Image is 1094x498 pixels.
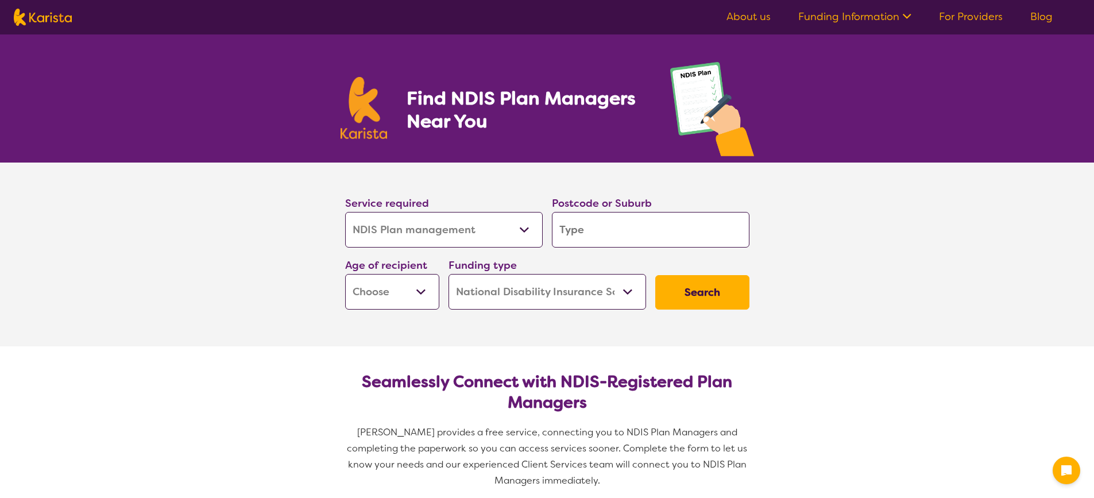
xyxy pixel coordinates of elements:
label: Service required [345,196,429,210]
a: About us [726,10,771,24]
label: Postcode or Suburb [552,196,652,210]
a: For Providers [939,10,1003,24]
span: [PERSON_NAME] provides a free service, connecting you to NDIS Plan Managers and completing the pa... [347,426,749,487]
label: Funding type [449,258,517,272]
button: Search [655,275,749,310]
a: Blog [1030,10,1053,24]
img: plan-management [670,62,754,163]
a: Funding Information [798,10,911,24]
input: Type [552,212,749,248]
img: Karista logo [341,77,388,139]
h2: Seamlessly Connect with NDIS-Registered Plan Managers [354,372,740,413]
img: Karista logo [14,9,72,26]
h1: Find NDIS Plan Managers Near You [407,87,647,133]
label: Age of recipient [345,258,427,272]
